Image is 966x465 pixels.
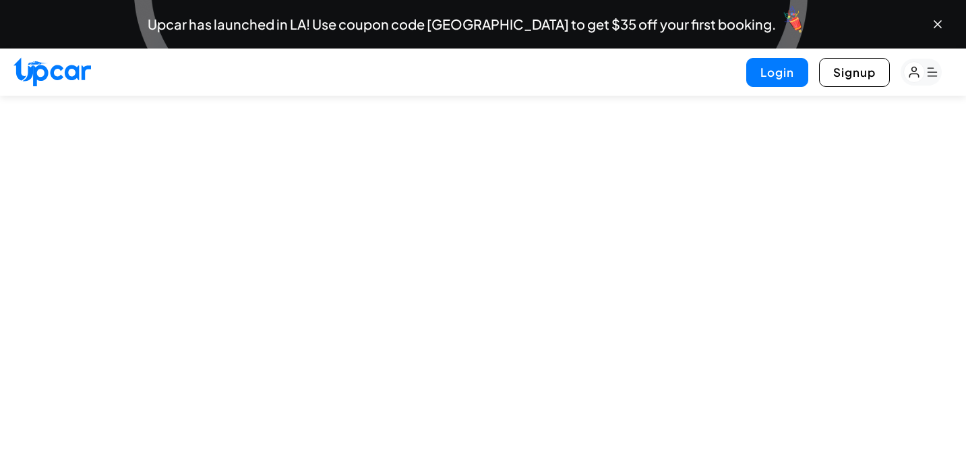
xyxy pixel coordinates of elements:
span: Upcar has launched in LA! Use coupon code [GEOGRAPHIC_DATA] to get $35 off your first booking. [148,18,776,31]
button: Close banner [931,18,944,31]
button: Login [746,58,808,87]
button: Signup [819,58,890,87]
img: Upcar Logo [13,57,91,86]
